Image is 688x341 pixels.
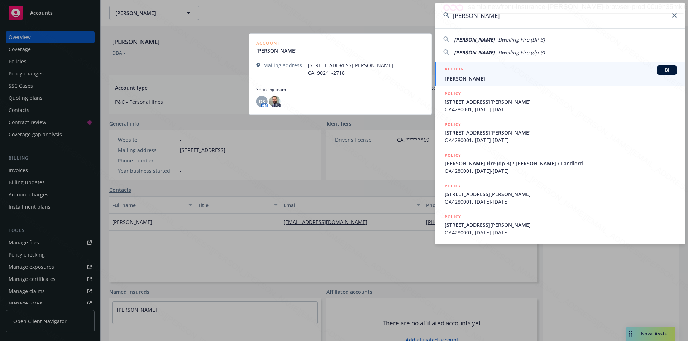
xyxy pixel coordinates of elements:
span: BI [660,67,674,73]
h5: POLICY [445,121,461,128]
h5: POLICY [445,152,461,159]
span: - Dwelling Fire (dp-3) [495,49,545,56]
a: POLICY[STREET_ADDRESS][PERSON_NAME]OA4280001, [DATE]-[DATE] [435,86,685,117]
a: POLICY[PERSON_NAME] Fire (dp-3) / [PERSON_NAME] / LandlordOA4280001, [DATE]-[DATE] [435,148,685,179]
h5: POLICY [445,90,461,97]
span: OA4280001, [DATE]-[DATE] [445,106,677,113]
span: [PERSON_NAME] Fire (dp-3) / [PERSON_NAME] / Landlord [445,160,677,167]
span: OA4280001, [DATE]-[DATE] [445,229,677,236]
span: OA4280001, [DATE]-[DATE] [445,136,677,144]
a: POLICY[STREET_ADDRESS][PERSON_NAME]OA4280001, [DATE]-[DATE] [435,179,685,209]
a: POLICY[STREET_ADDRESS][PERSON_NAME]OA4280001, [DATE]-[DATE] [435,209,685,240]
h5: POLICY [445,213,461,220]
span: [PERSON_NAME] [454,36,495,43]
input: Search... [435,3,685,28]
span: OA4280001, [DATE]-[DATE] [445,167,677,175]
span: [PERSON_NAME] [454,49,495,56]
a: ACCOUNTBI[PERSON_NAME] [435,62,685,86]
span: OA4280001, [DATE]-[DATE] [445,198,677,205]
h5: ACCOUNT [445,65,467,74]
span: [STREET_ADDRESS][PERSON_NAME] [445,98,677,106]
h5: POLICY [445,182,461,190]
span: [STREET_ADDRESS][PERSON_NAME] [445,190,677,198]
a: POLICY[STREET_ADDRESS][PERSON_NAME]OA4280001, [DATE]-[DATE] [435,117,685,148]
span: - Dwelling Fire (DP-3) [495,36,545,43]
span: [STREET_ADDRESS][PERSON_NAME] [445,221,677,229]
span: [PERSON_NAME] [445,75,677,82]
span: [STREET_ADDRESS][PERSON_NAME] [445,129,677,136]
